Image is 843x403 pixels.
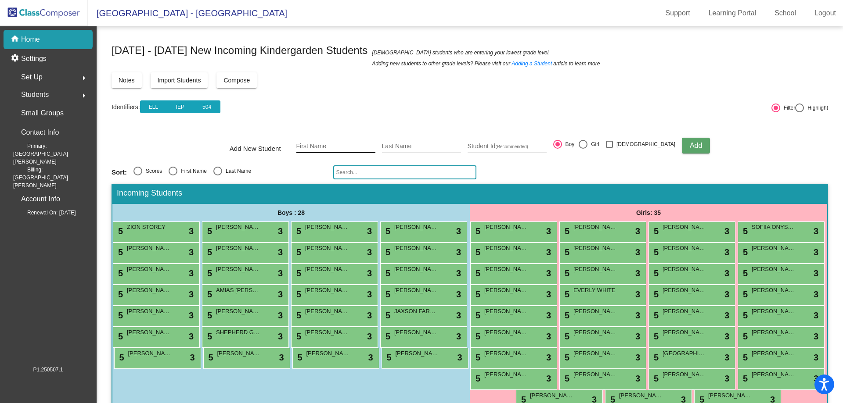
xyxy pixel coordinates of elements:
span: [PERSON_NAME] [530,391,574,400]
a: Support [659,6,697,20]
span: [PERSON_NAME] [127,328,171,337]
span: 3 [546,330,551,343]
span: 5 [473,268,480,278]
span: 3 [724,351,729,364]
span: 5 [473,332,480,341]
span: 5 [562,374,569,383]
span: 5 [116,289,123,299]
span: 3 [635,372,640,385]
span: 5 [562,289,569,299]
span: 3 [190,351,195,364]
button: ELL [140,100,167,113]
div: First Name [177,167,207,175]
span: 3 [724,372,729,385]
span: [PERSON_NAME] [752,286,796,295]
span: 3 [724,246,729,259]
span: 5 [473,374,480,383]
span: [PERSON_NAME] [663,244,706,253]
p: Settings [21,53,47,64]
span: [DEMOGRAPHIC_DATA] [616,139,675,150]
span: 5 [116,310,123,320]
span: [PERSON_NAME] [305,223,349,232]
span: AMIAS [PERSON_NAME] [216,286,260,295]
span: [PERSON_NAME] [663,328,706,337]
span: [PERSON_NAME] [752,349,796,358]
span: [PERSON_NAME] [394,328,438,337]
input: Student Id [468,143,547,150]
span: [PERSON_NAME] [127,265,171,274]
span: [PERSON_NAME] [216,223,260,232]
span: Notes [119,77,135,84]
span: 3 [635,351,640,364]
span: 3 [456,288,461,301]
span: 3 [724,225,729,238]
span: 5 [205,268,212,278]
span: 5 [562,332,569,341]
span: [PERSON_NAME] [752,328,796,337]
span: [PERSON_NAME] [394,223,438,232]
span: [PERSON_NAME] [484,286,528,295]
span: 3 [814,330,818,343]
span: Set Up [21,71,43,83]
span: 3 [635,288,640,301]
span: Renewal On: [DATE] [13,209,76,217]
span: 5 [741,374,748,383]
div: Boys : 28 [112,204,470,221]
span: 3 [546,267,551,280]
div: Boy [562,140,575,148]
span: 5 [741,268,748,278]
span: [PERSON_NAME] [708,391,752,400]
span: [PERSON_NAME] [484,370,528,379]
span: [PERSON_NAME] [573,244,617,253]
span: 5 [741,353,748,362]
span: [PERSON_NAME] [394,286,438,295]
span: Compose [223,77,250,84]
mat-icon: arrow_right [79,90,89,101]
span: 3 [279,351,284,364]
span: 5 [562,353,569,362]
span: 5 [652,247,659,257]
span: 3 [724,309,729,322]
span: 3 [456,246,461,259]
span: 5 [383,268,390,278]
span: 5 [473,247,480,257]
span: ZION STOREY [127,223,171,232]
button: Import Students [151,72,208,88]
span: Billing: [GEOGRAPHIC_DATA][PERSON_NAME] [13,166,93,189]
span: 5 [116,247,123,257]
span: [PERSON_NAME] [484,244,528,253]
span: [PERSON_NAME] [PERSON_NAME] [394,265,438,274]
span: [PERSON_NAME] [619,391,663,400]
mat-icon: home [11,34,21,45]
span: [PERSON_NAME] [663,286,706,295]
span: 3 [278,246,283,259]
span: [PERSON_NAME] [217,349,261,358]
span: 3 [635,246,640,259]
span: [PERSON_NAME] [PERSON_NAME] [484,349,528,358]
div: Girls: 35 [470,204,827,221]
span: Incoming Students [117,189,182,198]
span: 3 [367,267,372,280]
span: 3 [724,288,729,301]
span: 5 [652,332,659,341]
span: 5 [294,247,301,257]
span: [PERSON_NAME] [573,265,617,274]
span: 5 [385,353,392,362]
span: 5 [652,310,659,320]
span: 3 [189,225,194,238]
span: 3 [814,267,818,280]
span: 3 [635,225,640,238]
span: 5 [294,332,301,341]
span: [PERSON_NAME] [127,307,171,316]
span: 3 [278,288,283,301]
button: 504 [193,100,220,113]
p: Small Groups [21,107,64,119]
span: 5 [294,268,301,278]
span: 5 [741,226,748,236]
span: [PERSON_NAME] [484,328,528,337]
span: [PERSON_NAME] [573,223,617,232]
div: Filter [780,104,796,112]
span: [GEOGRAPHIC_DATA][PERSON_NAME] [663,349,706,358]
span: [PERSON_NAME] [752,244,796,253]
span: Add New Student [230,143,290,154]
